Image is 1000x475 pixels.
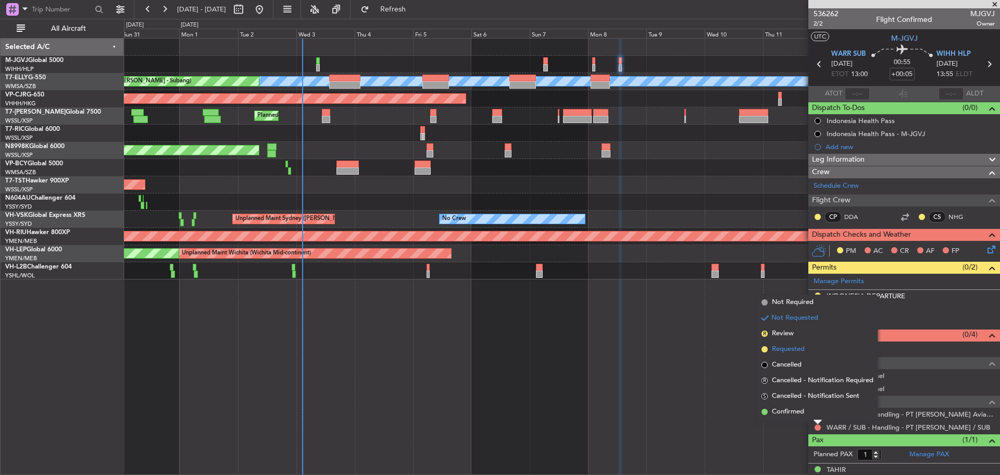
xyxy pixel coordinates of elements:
[5,195,31,201] span: N604AU
[812,194,851,206] span: Flight Crew
[970,8,995,19] span: MJGVJ
[894,57,910,68] span: 00:55
[5,57,64,64] a: M-JGVJGlobal 5000
[32,2,92,17] input: Trip Number
[5,161,28,167] span: VP-BCY
[825,89,842,99] span: ATOT
[851,69,868,80] span: 13:00
[956,69,972,80] span: ELDT
[5,229,70,236] a: VH-RIUHawker 800XP
[5,92,27,98] span: VP-CJR
[5,247,62,253] a: VH-LEPGlobal 6000
[812,154,865,166] span: Leg Information
[5,178,69,184] a: T7-TSTHawker 900XP
[812,166,830,178] span: Crew
[530,29,588,38] div: Sun 7
[5,272,35,279] a: YSHL/WOL
[182,246,311,261] div: Unplanned Maint Wichita (Wichita Mid-continent)
[5,57,28,64] span: M-JGVJ
[761,377,768,384] span: R
[772,328,794,339] span: Review
[846,246,856,257] span: PM
[5,143,29,150] span: N8998K
[831,59,853,69] span: [DATE]
[5,264,27,270] span: VH-L2B
[876,14,932,25] div: Flight Confirmed
[235,211,364,227] div: Unplanned Maint Sydney ([PERSON_NAME] Intl)
[827,410,995,419] a: WIHH / HLP - Handling - PT [PERSON_NAME] Aviasi WIHH / HLP
[5,117,33,125] a: WSSL/XSP
[873,246,883,257] span: AC
[926,246,934,257] span: AF
[5,229,27,236] span: VH-RIU
[812,102,865,114] span: Dispatch To-Dos
[963,434,978,445] span: (1/1)
[831,49,866,59] span: WARR SUB
[5,151,33,159] a: WSSL/XSP
[826,142,995,151] div: Add new
[5,203,32,211] a: YSSY/SYD
[772,375,873,386] span: Cancelled - Notification Required
[126,21,144,30] div: [DATE]
[963,262,978,273] span: (0/2)
[5,75,46,81] a: T7-ELLYG-550
[966,89,983,99] span: ALDT
[814,276,864,287] a: Manage Permits
[5,195,76,201] a: N604AUChallenger 604
[413,29,471,38] div: Fri 5
[257,108,360,124] div: Planned Maint Dubai (Al Maktoum Intl)
[963,102,978,113] span: (0/0)
[5,186,33,193] a: WSSL/XSP
[238,29,296,38] div: Tue 2
[772,391,859,401] span: Cancelled - Notification Sent
[948,212,972,222] a: NHG
[844,212,868,222] a: DDA
[814,449,853,460] label: Planned PAX
[772,360,802,370] span: Cancelled
[179,29,238,38] div: Mon 1
[121,29,179,38] div: Sun 31
[5,143,65,150] a: N8998KGlobal 6000
[5,126,24,132] span: T7-RIC
[471,29,530,38] div: Sat 6
[772,344,805,355] span: Requested
[371,6,415,13] span: Refresh
[811,32,829,41] button: UTC
[296,29,355,38] div: Wed 3
[5,237,37,245] a: YMEN/MEB
[177,5,226,14] span: [DATE] - [DATE]
[929,211,946,223] div: CS
[5,65,34,73] a: WIHH/HLP
[812,434,823,446] span: Pax
[5,254,37,262] a: YMEN/MEB
[812,262,836,274] span: Permits
[5,264,72,270] a: VH-L2BChallenger 604
[27,25,110,32] span: All Aircraft
[761,331,768,337] span: R
[5,109,66,115] span: T7-[PERSON_NAME]
[5,134,33,142] a: WSSL/XSP
[5,178,26,184] span: T7-TST
[5,161,63,167] a: VP-BCYGlobal 5000
[5,75,28,81] span: T7-ELLY
[5,247,27,253] span: VH-LEP
[588,29,646,38] div: Mon 8
[963,329,978,340] span: (0/4)
[891,33,918,44] span: M-JGVJ
[970,19,995,28] span: Owner
[5,82,36,90] a: WMSA/SZB
[936,59,958,69] span: [DATE]
[181,21,198,30] div: [DATE]
[814,181,859,191] a: Schedule Crew
[355,29,413,38] div: Thu 4
[772,297,814,308] span: Not Required
[824,211,842,223] div: CP
[5,168,36,176] a: WMSA/SZB
[5,100,36,107] a: VHHH/HKG
[814,19,839,28] span: 2/2
[771,313,818,323] span: Not Requested
[909,449,949,460] a: Manage PAX
[5,220,32,228] a: YSSY/SYD
[5,126,60,132] a: T7-RICGlobal 6000
[5,109,101,115] a: T7-[PERSON_NAME]Global 7500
